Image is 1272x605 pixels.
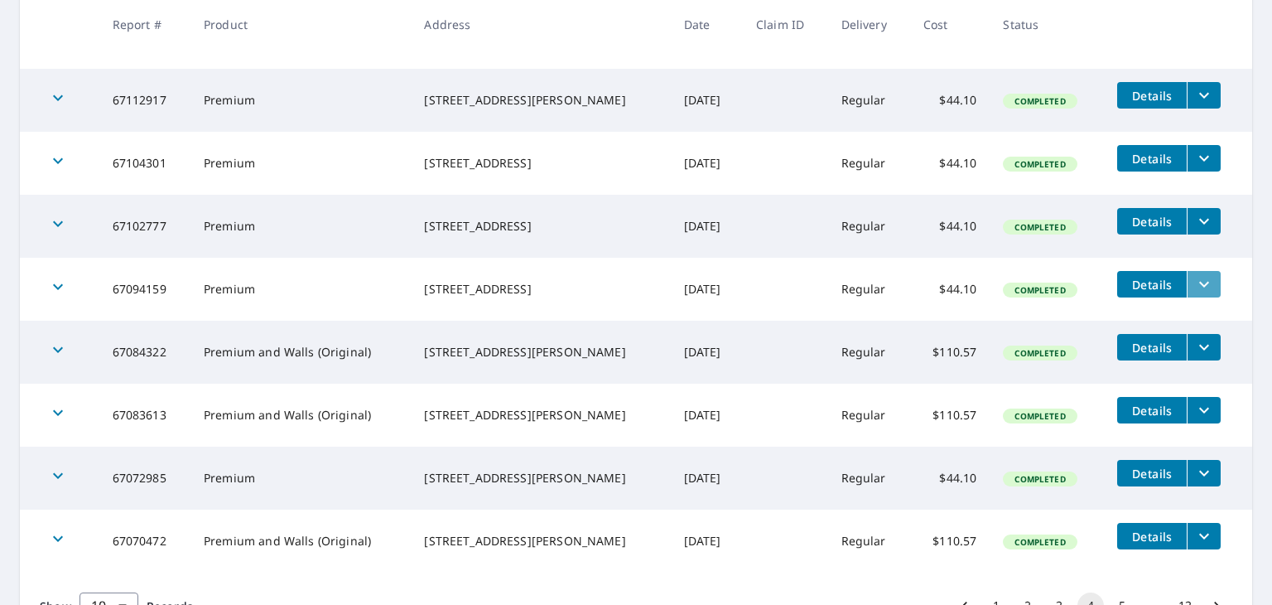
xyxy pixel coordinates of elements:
[1005,410,1075,422] span: Completed
[671,384,743,447] td: [DATE]
[828,132,910,195] td: Regular
[1187,208,1221,235] button: filesDropdownBtn-67102777
[99,132,191,195] td: 67104301
[190,510,411,573] td: Premium and Walls (Original)
[1117,145,1187,172] button: detailsBtn-67104301
[671,195,743,258] td: [DATE]
[190,69,411,132] td: Premium
[671,132,743,195] td: [DATE]
[910,69,990,132] td: $44.10
[1127,340,1177,356] span: Details
[1187,397,1221,423] button: filesDropdownBtn-67083613
[1127,403,1177,419] span: Details
[424,155,657,172] div: [STREET_ADDRESS]
[99,195,191,258] td: 67102777
[828,510,910,573] td: Regular
[828,447,910,510] td: Regular
[1005,95,1075,107] span: Completed
[1127,214,1177,230] span: Details
[828,195,910,258] td: Regular
[424,407,657,423] div: [STREET_ADDRESS][PERSON_NAME]
[190,447,411,510] td: Premium
[99,447,191,510] td: 67072985
[671,510,743,573] td: [DATE]
[424,344,657,361] div: [STREET_ADDRESS][PERSON_NAME]
[828,69,910,132] td: Regular
[1005,221,1075,233] span: Completed
[671,258,743,321] td: [DATE]
[1117,334,1187,361] button: detailsBtn-67084322
[671,447,743,510] td: [DATE]
[910,447,990,510] td: $44.10
[424,470,657,486] div: [STREET_ADDRESS][PERSON_NAME]
[424,92,657,109] div: [STREET_ADDRESS][PERSON_NAME]
[1187,334,1221,361] button: filesDropdownBtn-67084322
[190,258,411,321] td: Premium
[1005,473,1075,485] span: Completed
[1005,158,1075,170] span: Completed
[1005,284,1075,296] span: Completed
[1127,466,1177,482] span: Details
[828,258,910,321] td: Regular
[190,384,411,447] td: Premium and Walls (Original)
[910,195,990,258] td: $44.10
[190,132,411,195] td: Premium
[910,258,990,321] td: $44.10
[1127,88,1177,104] span: Details
[828,384,910,447] td: Regular
[1117,208,1187,235] button: detailsBtn-67102777
[1005,347,1075,359] span: Completed
[99,321,191,384] td: 67084322
[1117,523,1187,549] button: detailsBtn-67070472
[910,132,990,195] td: $44.10
[1127,529,1177,544] span: Details
[424,218,657,235] div: [STREET_ADDRESS]
[910,510,990,573] td: $110.57
[424,533,657,549] div: [STREET_ADDRESS][PERSON_NAME]
[1187,271,1221,298] button: filesDropdownBtn-67094159
[671,69,743,132] td: [DATE]
[99,69,191,132] td: 67112917
[190,195,411,258] td: Premium
[99,510,191,573] td: 67070472
[190,321,411,384] td: Premium and Walls (Original)
[1127,151,1177,167] span: Details
[1117,271,1187,298] button: detailsBtn-67094159
[1117,82,1187,109] button: detailsBtn-67112917
[1117,397,1187,423] button: detailsBtn-67083613
[424,281,657,298] div: [STREET_ADDRESS]
[910,321,990,384] td: $110.57
[99,258,191,321] td: 67094159
[1127,277,1177,293] span: Details
[1187,460,1221,486] button: filesDropdownBtn-67072985
[99,384,191,447] td: 67083613
[1187,145,1221,172] button: filesDropdownBtn-67104301
[1005,536,1075,548] span: Completed
[910,384,990,447] td: $110.57
[828,321,910,384] td: Regular
[1187,82,1221,109] button: filesDropdownBtn-67112917
[1117,460,1187,486] button: detailsBtn-67072985
[671,321,743,384] td: [DATE]
[1187,523,1221,549] button: filesDropdownBtn-67070472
